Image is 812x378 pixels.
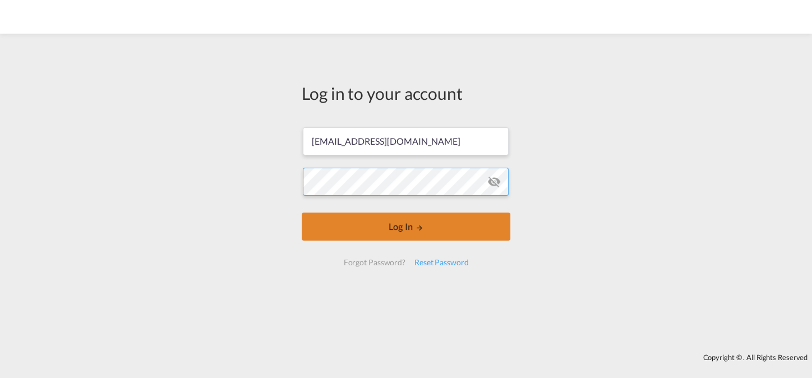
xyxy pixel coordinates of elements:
[302,81,510,105] div: Log in to your account
[410,252,473,273] div: Reset Password
[302,213,510,241] button: LOGIN
[487,175,501,188] md-icon: icon-eye-off
[339,252,409,273] div: Forgot Password?
[303,127,509,155] input: Enter email/phone number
